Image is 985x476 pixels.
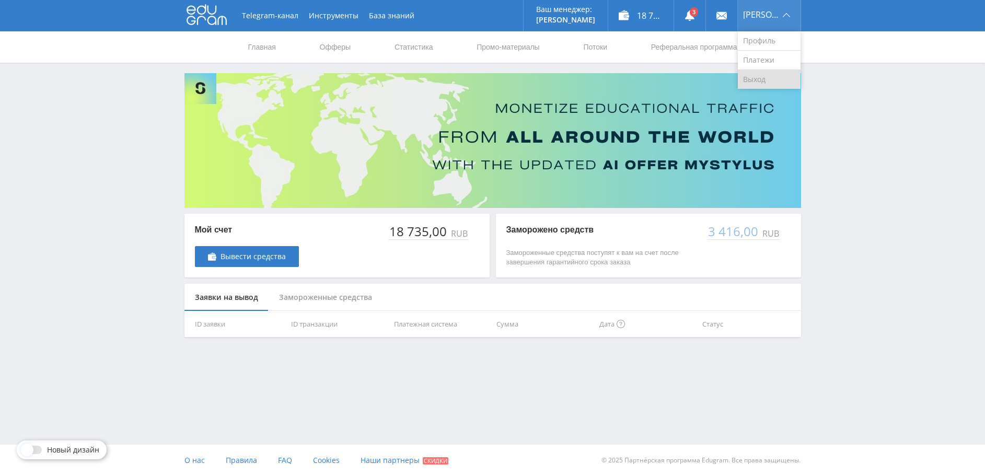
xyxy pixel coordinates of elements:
span: Скидки [423,457,448,465]
span: FAQ [278,455,292,465]
a: Главная [247,31,277,63]
th: Статус [698,311,801,338]
span: Вывести средства [221,252,286,261]
a: Вывести средства [195,246,299,267]
a: Потоки [582,31,608,63]
th: ID заявки [184,311,287,338]
div: RUB [449,229,469,238]
th: ID транзакции [287,311,390,338]
a: Cookies [313,445,340,476]
span: О нас [184,455,205,465]
div: Заявки на вывод [184,284,269,311]
a: Платежи [738,51,801,70]
a: Офферы [319,31,352,63]
img: Banner [184,73,801,208]
a: Наши партнеры Скидки [361,445,448,476]
span: Cookies [313,455,340,465]
p: [PERSON_NAME] [536,16,595,24]
div: RUB [760,229,780,238]
p: Замороженные средства поступят к вам на счет после завершения гарантийного срока заказа [506,248,697,267]
p: Ваш менеджер: [536,5,595,14]
th: Дата [595,311,698,338]
a: FAQ [278,445,292,476]
div: 3 416,00 [707,224,760,239]
a: О нас [184,445,205,476]
a: Правила [226,445,257,476]
a: Выход [738,70,801,89]
span: Наши партнеры [361,455,420,465]
a: Реферальная программа [650,31,738,63]
a: Профиль [738,31,801,51]
th: Сумма [492,311,595,338]
th: Платежная система [390,311,493,338]
span: Новый дизайн [47,446,99,454]
a: Промо-материалы [476,31,540,63]
p: Мой счет [195,224,299,236]
p: Заморожено средств [506,224,697,236]
a: Статистика [393,31,434,63]
div: © 2025 Партнёрская программа Edugram. Все права защищены. [497,445,801,476]
span: [PERSON_NAME] [743,10,780,19]
div: Замороженные средства [269,284,383,311]
div: 18 735,00 [388,224,449,239]
span: Правила [226,455,257,465]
